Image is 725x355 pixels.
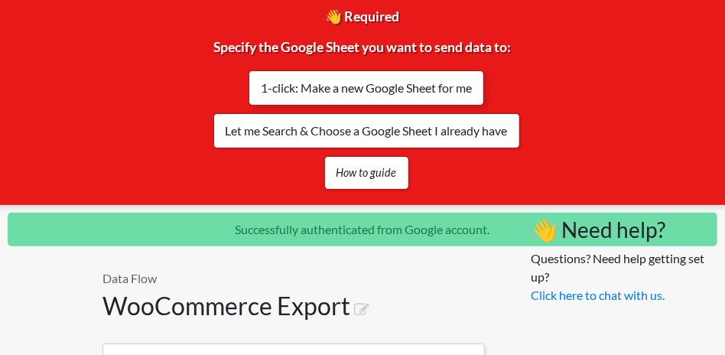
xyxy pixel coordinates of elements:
[8,213,717,246] p: Successfully authenticated from Google account.
[102,291,485,321] h1: WooCommerce Export
[102,269,485,288] p: Data Flow
[213,113,520,148] a: Let me Search & Choose a Google Sheet I already have
[249,70,484,106] a: 1-click: Make a new Google Sheet for me
[531,288,665,302] a: Click here to chat with us.
[649,278,707,337] iframe: Drift Widget Chat Controller
[206,8,520,134] span: 👋 Required Specify the Google Sheet you want to send data to:
[324,156,409,190] a: How to guide
[531,249,710,305] p: Questions? Need help getting set up?
[531,217,710,243] h3: 👋 Need help?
